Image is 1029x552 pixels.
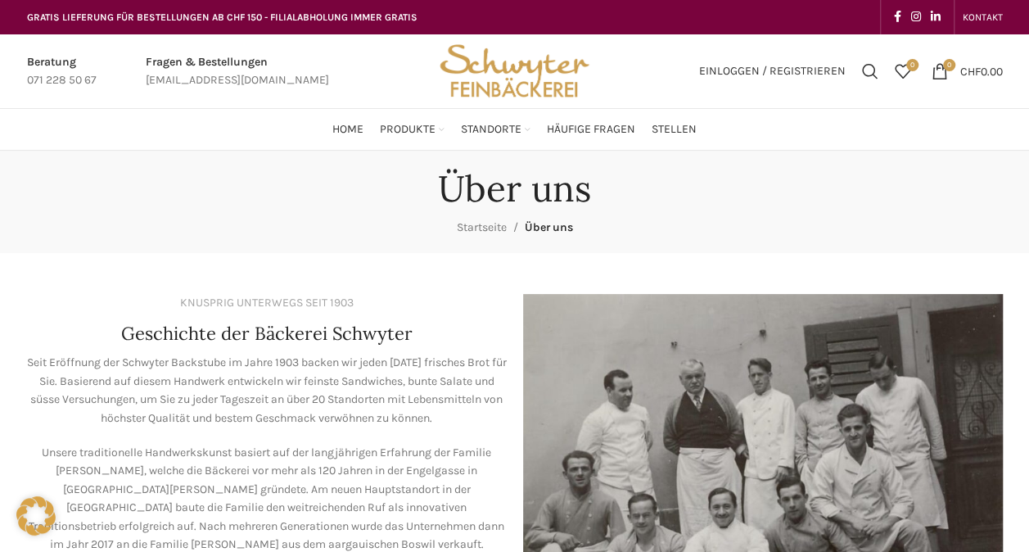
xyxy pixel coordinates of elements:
[906,59,918,71] span: 0
[19,113,1011,146] div: Main navigation
[121,321,413,346] h4: Geschichte der Bäckerei Schwyter
[960,64,981,78] span: CHF
[380,113,445,146] a: Produkte
[960,64,1003,78] bdi: 0.00
[887,55,919,88] a: 0
[854,55,887,88] a: Suchen
[691,55,854,88] a: Einloggen / Registrieren
[146,53,329,90] a: Infobox link
[926,6,946,29] a: Linkedin social link
[652,113,697,146] a: Stellen
[27,354,507,428] p: Seit Eröffnung der Schwyter Backstube im Jahre 1903 backen wir jeden [DATE] frisches Brot für Sie...
[547,122,635,138] span: Häufige Fragen
[652,122,697,138] span: Stellen
[380,122,436,138] span: Produkte
[332,122,363,138] span: Home
[27,11,417,23] span: GRATIS LIEFERUNG FÜR BESTELLUNGEN AB CHF 150 - FILIALABHOLUNG IMMER GRATIS
[943,59,955,71] span: 0
[906,6,926,29] a: Instagram social link
[180,294,354,312] div: KNUSPRIG UNTERWEGS SEIT 1903
[699,66,846,77] span: Einloggen / Registrieren
[923,55,1011,88] a: 0 CHF0.00
[434,63,594,77] a: Site logo
[332,113,363,146] a: Home
[461,113,530,146] a: Standorte
[963,1,1003,34] a: KONTAKT
[525,220,573,234] span: Über uns
[27,53,97,90] a: Infobox link
[457,220,507,234] a: Startseite
[547,113,635,146] a: Häufige Fragen
[889,6,906,29] a: Facebook social link
[438,167,591,210] h1: Über uns
[461,122,521,138] span: Standorte
[434,34,594,108] img: Bäckerei Schwyter
[887,55,919,88] div: Meine Wunschliste
[955,1,1011,34] div: Secondary navigation
[963,11,1003,23] span: KONTAKT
